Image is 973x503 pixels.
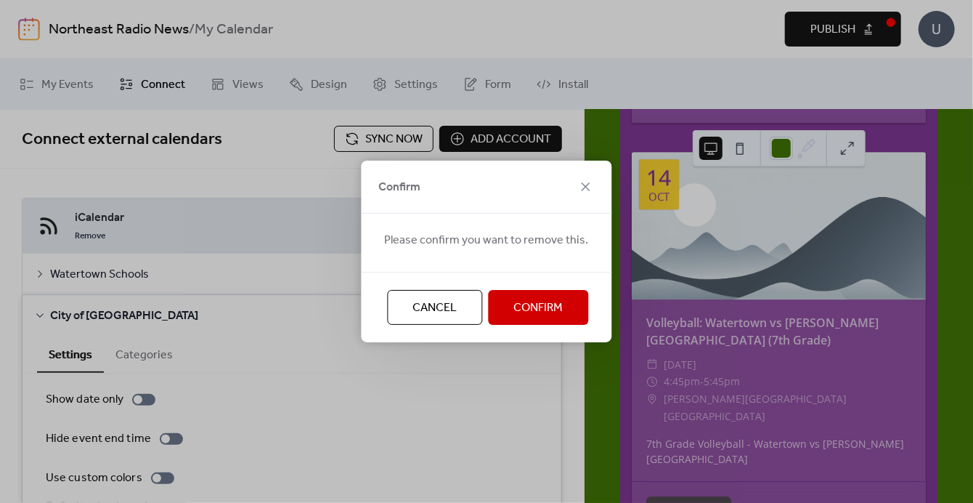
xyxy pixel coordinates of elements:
button: Confirm [489,290,589,325]
button: Cancel [388,290,483,325]
span: Confirm [379,179,421,196]
span: Please confirm you want to remove this. [385,232,589,249]
span: Confirm [514,299,563,317]
span: Cancel [413,299,457,317]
